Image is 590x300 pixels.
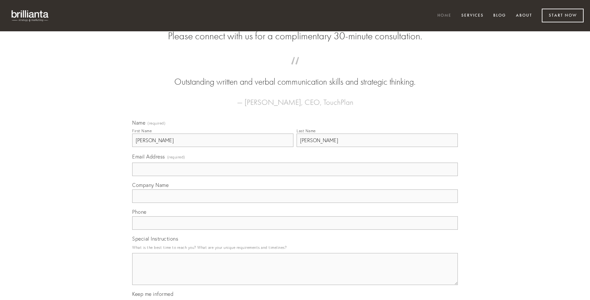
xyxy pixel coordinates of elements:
[132,243,458,252] p: What is the best time to reach you? What are your unique requirements and timelines?
[132,235,178,242] span: Special Instructions
[132,30,458,42] h2: Please connect with us for a complimentary 30-minute consultation.
[489,11,510,21] a: Blog
[147,121,165,125] span: (required)
[6,6,54,25] img: brillianta - research, strategy, marketing
[132,209,147,215] span: Phone
[132,128,152,133] div: First Name
[142,88,448,109] figcaption: — [PERSON_NAME], CEO, TouchPlan
[542,9,584,22] a: Start Now
[142,63,448,88] blockquote: Outstanding written and verbal communication skills and strategic thinking.
[457,11,488,21] a: Services
[142,63,448,76] span: “
[297,128,316,133] div: Last Name
[512,11,536,21] a: About
[132,153,165,160] span: Email Address
[433,11,456,21] a: Home
[167,153,185,161] span: (required)
[132,291,173,297] span: Keep me informed
[132,182,169,188] span: Company Name
[132,119,145,126] span: Name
